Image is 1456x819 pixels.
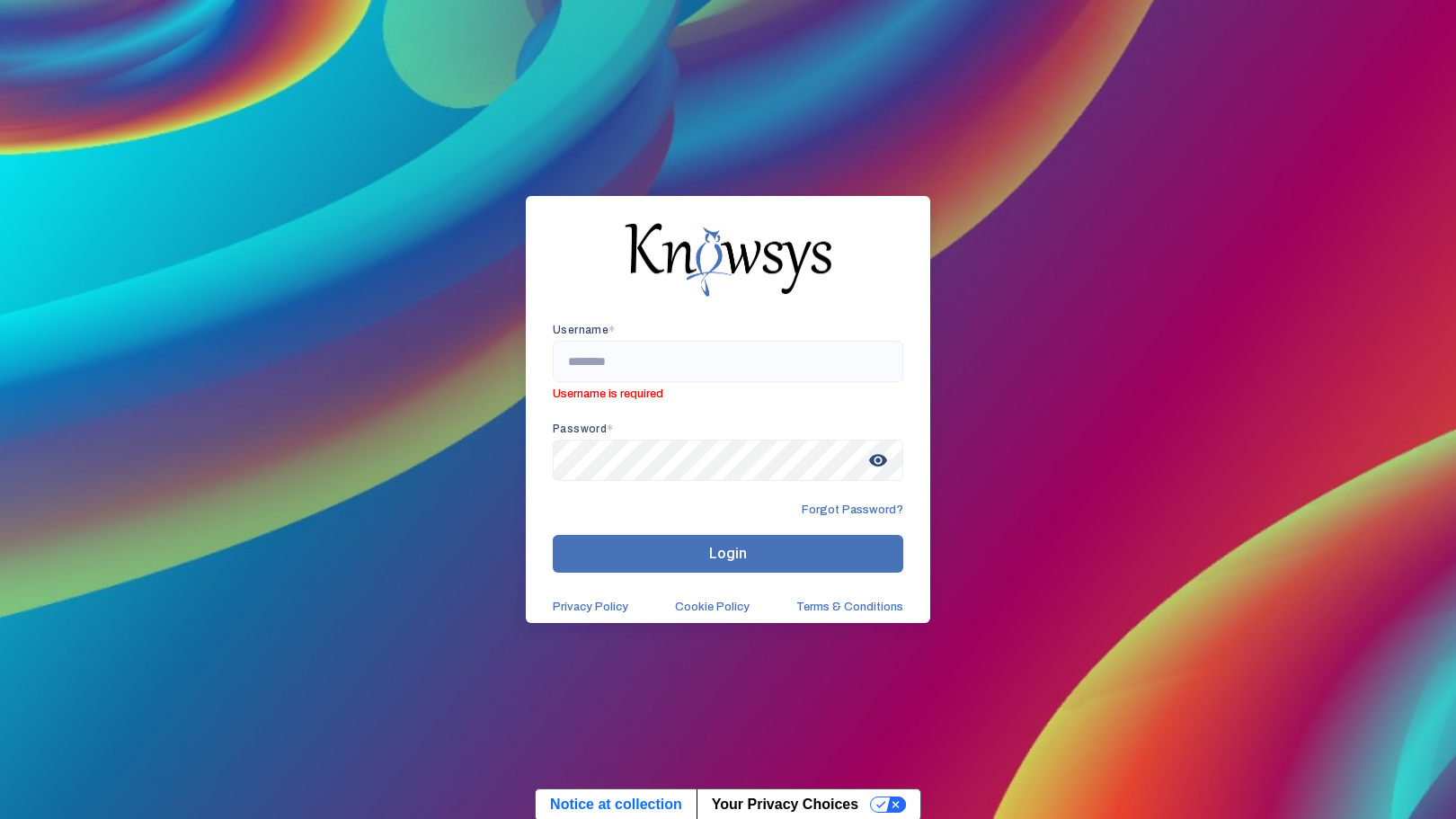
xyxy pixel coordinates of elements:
[553,382,903,401] span: Username is required
[553,535,903,573] button: Login
[862,444,894,476] span: visibility
[625,223,831,297] img: knowsys-logo.png
[675,600,750,614] a: Cookie Policy
[553,600,628,614] a: Privacy Policy
[796,600,903,614] a: Terms & Conditions
[553,423,614,435] app-required-indication: Password
[802,503,903,517] span: Forgot Password?
[553,324,616,336] app-required-indication: Username
[709,545,747,562] span: Login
